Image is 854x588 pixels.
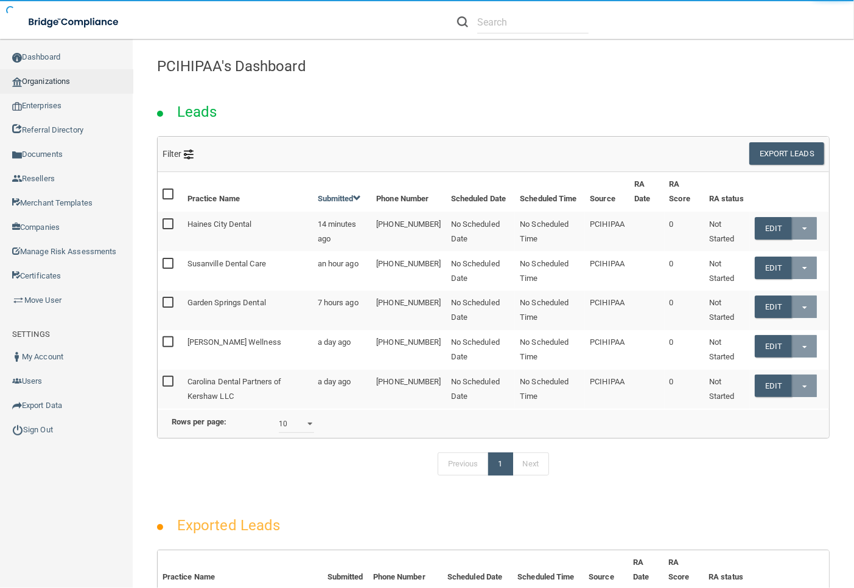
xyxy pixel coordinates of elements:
[704,370,750,409] td: Not Started
[585,330,629,370] td: PCIHIPAA
[515,370,585,409] td: No Scheduled Time
[165,95,229,129] h2: Leads
[313,212,372,251] td: 14 minutes ago
[585,370,629,409] td: PCIHIPAA
[183,212,313,251] td: Haines City Dental
[313,291,372,330] td: 7 hours ago
[12,294,24,306] img: briefcase.64adab9b.png
[446,291,516,330] td: No Scheduled Date
[438,452,489,476] a: Previous
[515,172,585,212] th: Scheduled Time
[371,172,446,212] th: Phone Number
[446,212,516,251] td: No Scheduled Date
[446,251,516,291] td: No Scheduled Date
[515,212,585,251] td: No Scheduled Time
[665,251,704,291] td: 0
[515,251,585,291] td: No Scheduled Time
[371,291,446,330] td: [PHONE_NUMBER]
[665,212,704,251] td: 0
[313,251,372,291] td: an hour ago
[477,11,589,33] input: Search
[665,291,704,330] td: 0
[12,174,22,184] img: ic_reseller.de258add.png
[184,150,194,159] img: icon-filter@2x.21656d0b.png
[755,217,792,240] a: Edit
[165,508,292,542] h2: Exported Leads
[585,212,629,251] td: PCIHIPAA
[629,172,664,212] th: RA Date
[163,149,194,159] span: Filter
[446,370,516,409] td: No Scheduled Date
[755,257,792,279] a: Edit
[446,172,516,212] th: Scheduled Date
[755,375,792,397] a: Edit
[318,194,362,203] a: Submitted
[371,330,446,370] td: [PHONE_NUMBER]
[12,327,50,342] label: SETTINGS
[446,330,516,370] td: No Scheduled Date
[12,77,22,87] img: organization-icon.f8decf85.png
[313,370,372,409] td: a day ago
[665,330,704,370] td: 0
[18,10,130,35] img: bridge_compliance_login_screen.278c3ca4.svg
[371,251,446,291] td: [PHONE_NUMBER]
[513,452,549,476] a: Next
[183,172,313,212] th: Practice Name
[515,330,585,370] td: No Scheduled Time
[585,291,629,330] td: PCIHIPAA
[515,291,585,330] td: No Scheduled Time
[585,172,629,212] th: Source
[665,370,704,409] td: 0
[704,330,750,370] td: Not Started
[488,452,513,476] a: 1
[313,330,372,370] td: a day ago
[12,424,23,435] img: ic_power_dark.7ecde6b1.png
[704,291,750,330] td: Not Started
[704,212,750,251] td: Not Started
[371,370,446,409] td: [PHONE_NUMBER]
[665,172,704,212] th: RA Score
[704,251,750,291] td: Not Started
[755,335,792,358] a: Edit
[12,150,22,160] img: icon-documents.8dae5593.png
[755,296,792,318] a: Edit
[12,352,22,362] img: ic_user_dark.df1a06c3.png
[585,251,629,291] td: PCIHIPAA
[183,330,313,370] td: [PERSON_NAME] Wellness
[749,142,824,165] button: Export Leads
[704,172,750,212] th: RA status
[12,376,22,386] img: icon-users.e205127d.png
[12,53,22,63] img: ic_dashboard_dark.d01f4a41.png
[12,401,22,410] img: icon-export.b9366987.png
[183,291,313,330] td: Garden Springs Dental
[12,102,22,111] img: enterprise.0d942306.png
[457,16,468,27] img: ic-search.3b580494.png
[371,212,446,251] td: [PHONE_NUMBER]
[172,417,226,426] b: Rows per page:
[183,370,313,409] td: Carolina Dental Partners of Kershaw LLC
[183,251,313,291] td: Susanville Dental Care
[157,58,830,74] h4: PCIHIPAA's Dashboard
